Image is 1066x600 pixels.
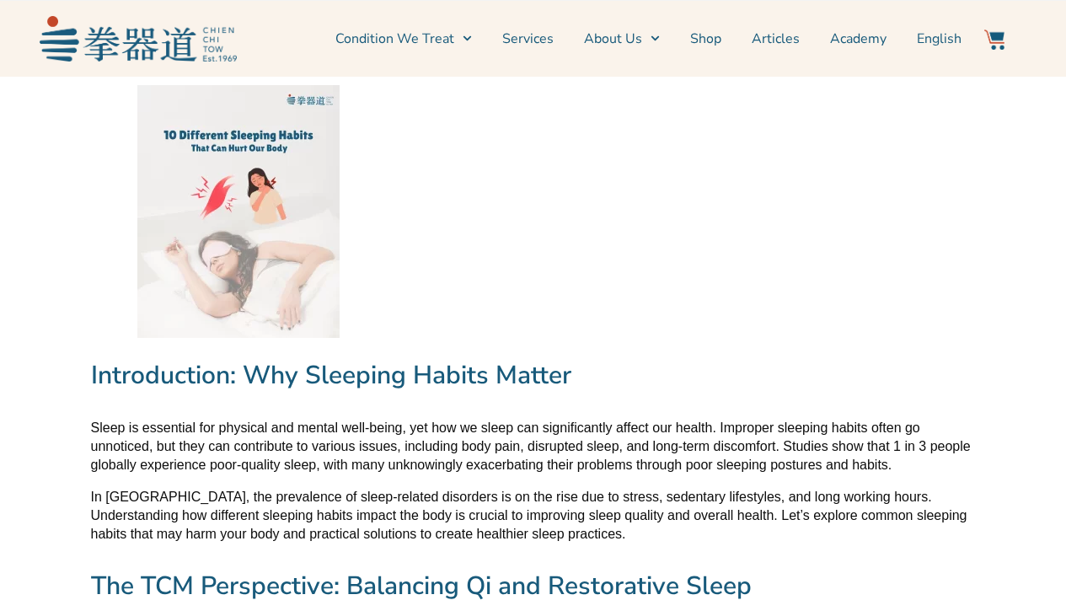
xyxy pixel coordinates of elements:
[245,18,962,60] nav: Menu
[91,421,975,472] span: Sleep is essential for physical and mental well-being, yet how we sleep can significantly affect ...
[91,490,971,541] span: In [GEOGRAPHIC_DATA], the prevalence of sleep-related disorders is on the rise due to stress, sed...
[690,18,721,60] a: Shop
[584,18,660,60] a: About Us
[335,18,472,60] a: Condition We Treat
[917,18,962,60] a: English
[752,18,800,60] a: Articles
[91,363,976,388] h2: Introduction: Why Sleeping Habits Matter
[830,18,887,60] a: Academy
[917,29,962,49] span: English
[502,18,554,60] a: Services
[984,29,1004,50] img: Website Icon-03
[91,574,976,599] h2: The TCM Perspective: Balancing Qi and Restorative Sleep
